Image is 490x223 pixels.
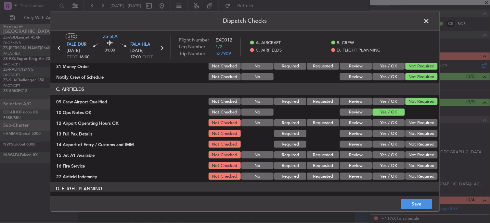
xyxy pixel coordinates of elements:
button: Not Required [406,98,438,105]
button: Save [401,199,432,209]
span: D. FLIGHT PLANNING [337,47,381,54]
button: Not Required [406,151,438,158]
button: Not Required [406,162,438,169]
button: Yes / OK [373,162,405,169]
button: Not Required [406,73,438,80]
button: Not Required [406,130,438,137]
button: Yes / OK [373,98,405,105]
button: Yes / OK [373,141,405,148]
button: Yes / OK [373,119,405,126]
button: Review [340,141,372,148]
button: Review [340,98,372,105]
button: Not Required [406,63,438,70]
button: Yes / OK [373,73,405,80]
button: Not Required [406,141,438,148]
button: Review [340,73,372,80]
button: Yes / OK [373,109,405,116]
button: Not Required [406,119,438,126]
button: Yes / OK [373,130,405,137]
button: Review [340,151,372,158]
header: Dispatch Checks [50,11,440,31]
button: Review [340,130,372,137]
button: Review [340,63,372,70]
button: Review [340,162,372,169]
button: Review [340,119,372,126]
button: Yes / OK [373,63,405,70]
button: Not Required [406,173,438,180]
button: Yes / OK [373,173,405,180]
button: Review [340,173,372,180]
button: Review [340,109,372,116]
button: Yes / OK [373,151,405,158]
